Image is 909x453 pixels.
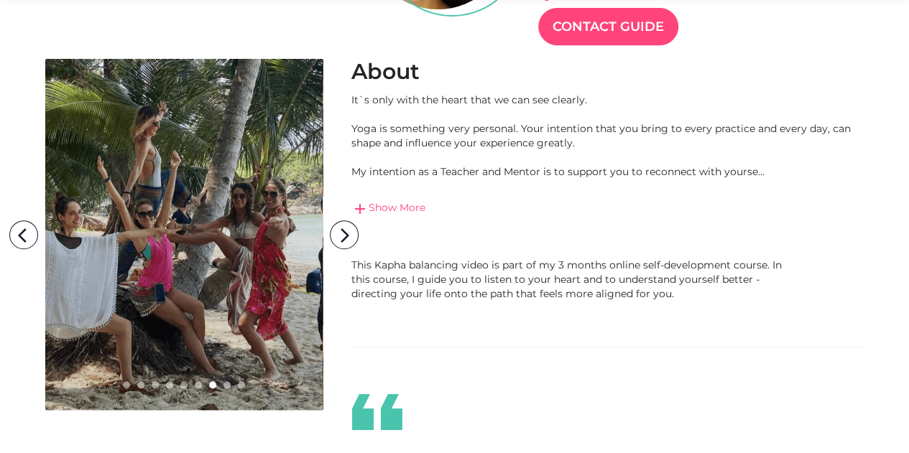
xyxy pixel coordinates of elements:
[351,258,783,301] div: This Kapha balancing video is part of my 3 months online self-development course. In this course,...
[331,221,359,250] i: arrow_forward_ios
[12,221,41,250] i: arrow_back_ios
[351,200,369,218] span: add
[351,200,864,218] a: addShow More
[351,58,864,85] h2: About
[538,8,678,45] a: Contact Guide
[334,391,420,434] i: format_quote
[351,93,864,179] div: It`s only with the heart that we can see clearly. Yoga is something very personal. Your intention...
